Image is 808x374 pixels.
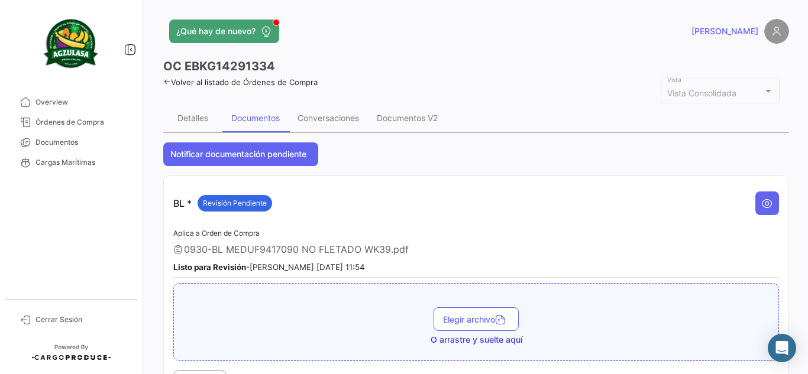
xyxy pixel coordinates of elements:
[203,198,267,209] span: Revisión Pendiente
[768,334,796,362] div: Abrir Intercom Messenger
[764,19,789,44] img: placeholder-user.png
[9,132,132,152] a: Documentos
[35,117,128,128] span: Órdenes de Compra
[176,25,256,37] span: ¿Qué hay de nuevo?
[169,19,279,43] button: ¿Qué hay de nuevo?
[434,307,519,331] button: Elegir archivo
[35,314,128,325] span: Cerrar Sesión
[9,112,132,132] a: Órdenes de Compra
[41,14,101,73] img: agzulasa-logo.png
[443,314,509,324] span: Elegir archivo
[163,77,318,87] a: Volver al listado de Órdenes de Compra
[177,113,208,123] div: Detalles
[184,243,409,255] span: 0930-BL MEDUF9417090 NO FLETADO WK39.pdf
[173,262,365,272] small: - [PERSON_NAME] [DATE] 11:54
[377,113,438,123] div: Documentos V2
[35,157,128,168] span: Cargas Marítimas
[9,92,132,112] a: Overview
[298,113,359,123] div: Conversaciones
[173,229,260,238] span: Aplica a Orden de Compra
[173,262,246,272] b: Listo para Revisión
[9,152,132,173] a: Cargas Marítimas
[667,88,736,98] span: Vista Consolidada
[163,58,275,74] h3: OC EBKG14291334
[231,113,280,123] div: Documentos
[163,142,318,166] button: Notificar documentación pendiente
[431,334,522,346] span: O arrastre y suelte aquí
[35,137,128,148] span: Documentos
[35,97,128,108] span: Overview
[691,25,758,37] span: [PERSON_NAME]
